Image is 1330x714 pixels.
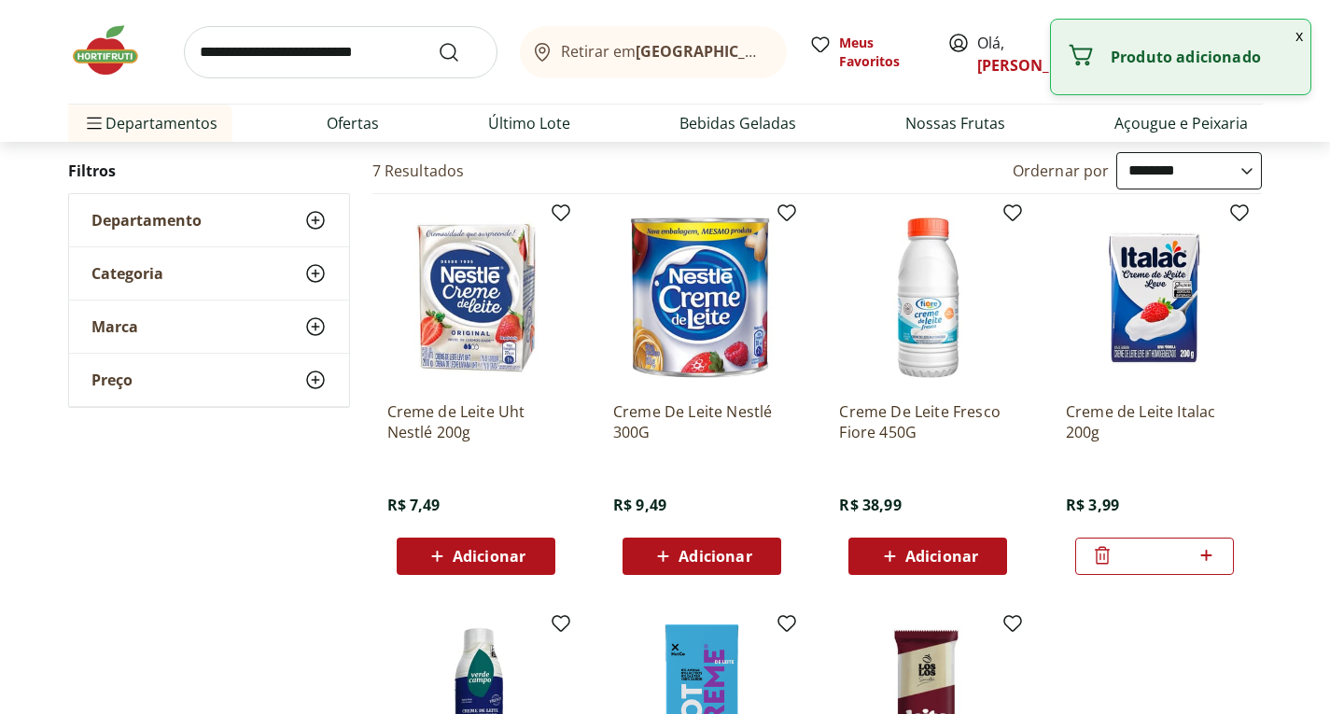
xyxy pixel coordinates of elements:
h2: 7 Resultados [372,161,465,181]
button: Marca [69,301,349,353]
a: Último Lote [488,112,570,134]
a: Creme De Leite Fresco Fiore 450G [839,401,1016,442]
span: Preço [91,371,133,389]
span: Retirar em [561,43,767,60]
button: Preço [69,354,349,406]
span: Adicionar [679,549,751,564]
img: Creme de Leite Italac 200g [1066,209,1243,386]
img: Hortifruti [68,22,161,78]
span: R$ 3,99 [1066,495,1119,515]
button: Menu [83,101,105,146]
button: Submit Search [438,41,483,63]
button: Adicionar [623,538,781,575]
img: Creme De Leite Fresco Fiore 450G [839,209,1016,386]
button: Categoria [69,247,349,300]
button: Retirar em[GEOGRAPHIC_DATA]/[GEOGRAPHIC_DATA] [520,26,787,78]
span: Categoria [91,264,163,283]
a: Creme De Leite Nestlé 300G [613,401,791,442]
a: Açougue e Peixaria [1114,112,1248,134]
a: Creme de Leite Italac 200g [1066,401,1243,442]
p: Produto adicionado [1111,48,1295,66]
span: Olá, [977,32,1060,77]
a: Creme de Leite Uht Nestlé 200g [387,401,565,442]
span: Departamento [91,211,202,230]
span: R$ 7,49 [387,495,441,515]
span: Adicionar [905,549,978,564]
b: [GEOGRAPHIC_DATA]/[GEOGRAPHIC_DATA] [636,41,950,62]
img: Creme de Leite Uht Nestlé 200g [387,209,565,386]
input: search [184,26,497,78]
button: Adicionar [848,538,1007,575]
button: Fechar notificação [1288,20,1310,51]
span: Departamentos [83,101,217,146]
a: Bebidas Geladas [679,112,796,134]
label: Ordernar por [1013,161,1110,181]
img: Creme De Leite Nestlé 300G [613,209,791,386]
a: Ofertas [327,112,379,134]
h2: Filtros [68,152,350,189]
button: Adicionar [397,538,555,575]
button: Departamento [69,194,349,246]
a: Meus Favoritos [809,34,925,71]
span: Adicionar [453,549,525,564]
a: Nossas Frutas [905,112,1005,134]
span: R$ 9,49 [613,495,666,515]
span: R$ 38,99 [839,495,901,515]
span: Meus Favoritos [839,34,925,71]
a: [PERSON_NAME] [977,55,1099,76]
span: Marca [91,317,138,336]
